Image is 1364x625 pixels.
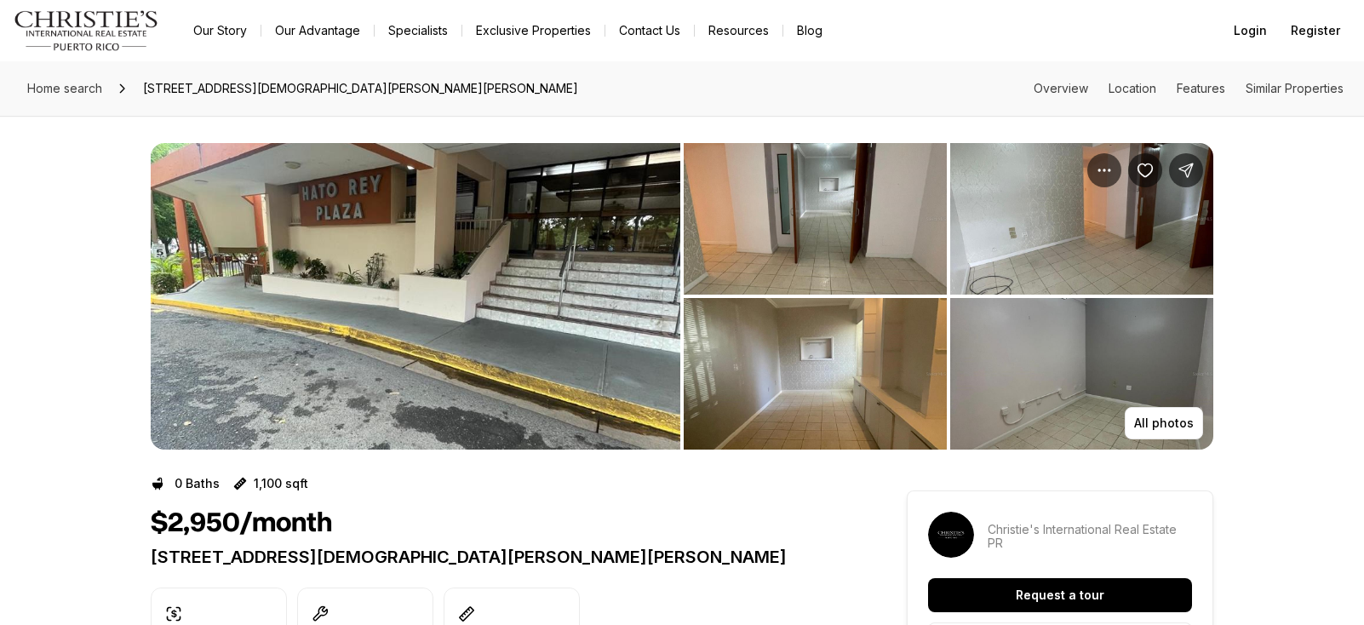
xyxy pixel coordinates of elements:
[1169,153,1203,187] button: Share Property: 200 JESUS T PINEIRO AVENUE
[1087,153,1121,187] button: Property options
[684,143,1213,450] li: 2 of 4
[151,143,680,450] li: 1 of 4
[1034,82,1344,95] nav: Page section menu
[175,477,220,490] p: 0 Baths
[1224,14,1277,48] button: Login
[1291,24,1340,37] span: Register
[151,143,1213,450] div: Listing Photos
[27,81,102,95] span: Home search
[254,477,308,490] p: 1,100 sqft
[1177,81,1225,95] a: Skip to: Features
[1016,588,1104,602] p: Request a tour
[684,143,947,295] button: View image gallery
[1134,416,1194,430] p: All photos
[988,523,1192,550] p: Christie's International Real Estate PR
[180,19,261,43] a: Our Story
[1034,81,1088,95] a: Skip to: Overview
[14,10,159,51] img: logo
[20,75,109,102] a: Home search
[684,298,947,450] button: View image gallery
[1109,81,1156,95] a: Skip to: Location
[375,19,461,43] a: Specialists
[1125,407,1203,439] button: All photos
[462,19,605,43] a: Exclusive Properties
[605,19,694,43] button: Contact Us
[695,19,782,43] a: Resources
[151,547,845,567] p: [STREET_ADDRESS][DEMOGRAPHIC_DATA][PERSON_NAME][PERSON_NAME]
[151,507,332,540] h1: $2,950/month
[950,143,1213,295] button: View image gallery
[136,75,585,102] span: [STREET_ADDRESS][DEMOGRAPHIC_DATA][PERSON_NAME][PERSON_NAME]
[783,19,836,43] a: Blog
[950,298,1213,450] button: View image gallery
[928,578,1192,612] button: Request a tour
[151,143,680,450] button: View image gallery
[261,19,374,43] a: Our Advantage
[1128,153,1162,187] button: Save Property: 200 JESUS T PINEIRO AVENUE
[1246,81,1344,95] a: Skip to: Similar Properties
[1281,14,1350,48] button: Register
[1234,24,1267,37] span: Login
